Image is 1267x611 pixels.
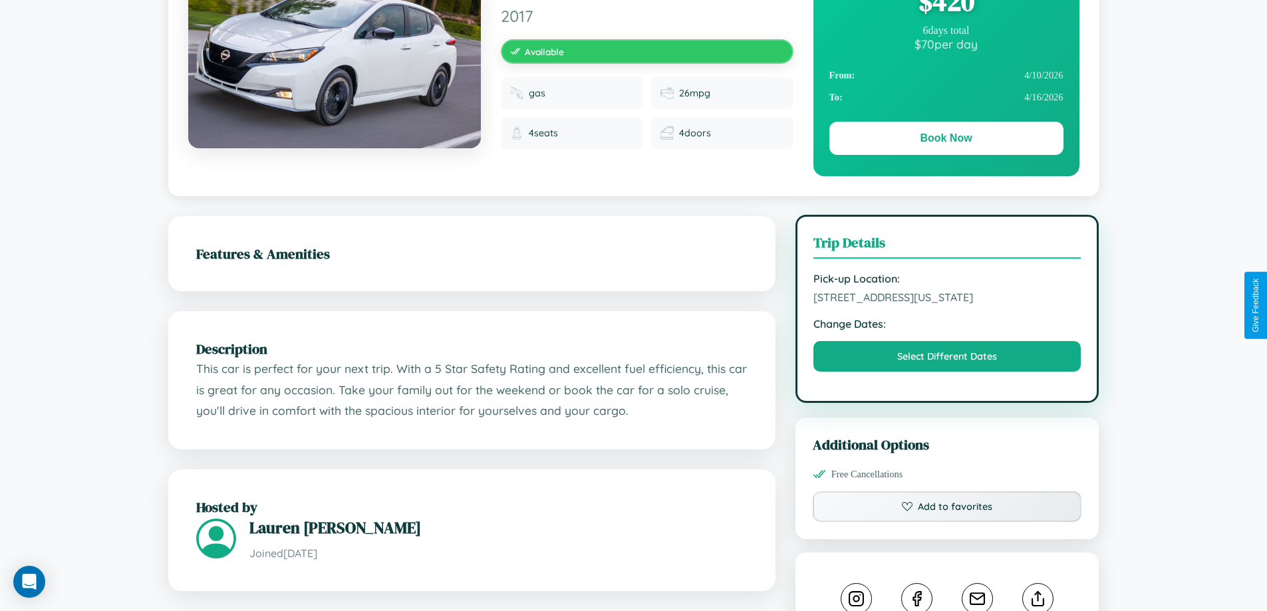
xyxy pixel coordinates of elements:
[660,86,674,100] img: Fuel efficiency
[813,435,1082,454] h3: Additional Options
[529,127,558,139] span: 4 seats
[813,341,1081,372] button: Select Different Dates
[13,566,45,598] div: Open Intercom Messenger
[829,122,1063,155] button: Book Now
[813,233,1081,259] h3: Trip Details
[501,6,793,26] span: 2017
[829,70,855,81] strong: From:
[829,37,1063,51] div: $ 70 per day
[829,86,1063,108] div: 4 / 16 / 2026
[196,339,748,358] h2: Description
[525,46,564,57] span: Available
[829,64,1063,86] div: 4 / 10 / 2026
[196,358,748,422] p: This car is perfect for your next trip. With a 5 Star Safety Rating and excellent fuel efficiency...
[679,87,710,99] span: 26 mpg
[196,244,748,263] h2: Features & Amenities
[510,86,523,100] img: Fuel type
[510,126,523,140] img: Seats
[679,127,711,139] span: 4 doors
[813,272,1081,285] strong: Pick-up Location:
[249,544,748,563] p: Joined [DATE]
[1251,279,1260,332] div: Give Feedback
[831,469,903,480] span: Free Cancellations
[829,25,1063,37] div: 6 days total
[829,92,843,103] strong: To:
[813,491,1082,522] button: Add to favorites
[813,291,1081,304] span: [STREET_ADDRESS][US_STATE]
[813,317,1081,330] strong: Change Dates:
[660,126,674,140] img: Doors
[529,87,545,99] span: gas
[249,517,748,539] h3: Lauren [PERSON_NAME]
[196,497,748,517] h2: Hosted by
